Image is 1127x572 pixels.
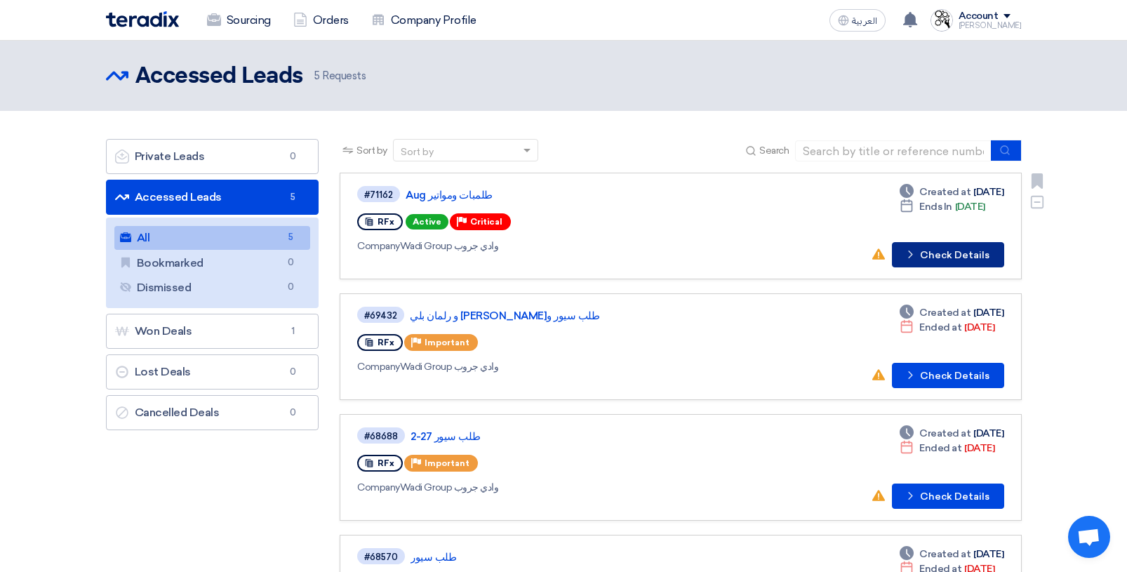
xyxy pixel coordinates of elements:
[106,354,319,390] a: Lost Deals0
[106,395,319,430] a: Cancelled Deals0
[900,547,1003,561] div: [DATE]
[919,547,971,561] span: Created at
[959,22,1022,29] div: [PERSON_NAME]
[900,426,1003,441] div: [DATE]
[364,311,397,320] div: #69432
[425,458,469,468] span: Important
[795,140,992,161] input: Search by title or reference number
[919,199,952,214] span: Ends In
[357,359,763,374] div: Wadi Group وادي جروب
[135,62,303,91] h2: Accessed Leads
[357,361,400,373] span: Company
[357,240,400,252] span: Company
[406,189,756,201] a: طلمبات ومواتير Aug
[892,242,1004,267] button: Check Details
[284,406,301,420] span: 0
[931,9,953,32] img: intergear_Trade_logo_1756409606822.jpg
[411,430,761,443] a: طلب سيور 27-2
[106,180,319,215] a: Accessed Leads5
[406,214,448,230] span: Active
[314,68,366,84] span: Requests
[106,11,179,27] img: Teradix logo
[900,441,994,455] div: [DATE]
[282,255,299,270] span: 0
[959,11,999,22] div: Account
[900,320,994,335] div: [DATE]
[401,145,434,159] div: Sort by
[114,226,311,250] a: All
[357,481,400,493] span: Company
[196,5,282,36] a: Sourcing
[364,432,398,441] div: #68688
[357,480,764,495] div: Wadi Group وادي جروب
[900,305,1003,320] div: [DATE]
[378,458,394,468] span: RFx
[114,251,311,275] a: Bookmarked
[284,190,301,204] span: 5
[356,143,387,158] span: Sort by
[106,139,319,174] a: Private Leads0
[282,280,299,295] span: 0
[425,338,469,347] span: Important
[919,185,971,199] span: Created at
[284,324,301,338] span: 1
[106,314,319,349] a: Won Deals1
[314,69,320,82] span: 5
[364,552,398,561] div: #68570
[410,310,761,322] a: طلب سيور و[PERSON_NAME] و رلمان بلي
[900,185,1003,199] div: [DATE]
[829,9,886,32] button: العربية
[360,5,488,36] a: Company Profile
[282,5,360,36] a: Orders
[1068,516,1110,558] a: Open chat
[919,426,971,441] span: Created at
[114,276,311,300] a: Dismissed
[852,16,877,26] span: العربية
[411,551,761,564] a: طلب سيور
[284,365,301,379] span: 0
[357,239,759,253] div: Wadi Group وادي جروب
[892,484,1004,509] button: Check Details
[364,190,393,199] div: #71162
[378,338,394,347] span: RFx
[892,363,1004,388] button: Check Details
[919,441,961,455] span: Ended at
[919,305,971,320] span: Created at
[759,143,789,158] span: Search
[282,230,299,245] span: 5
[378,217,394,227] span: RFx
[900,199,985,214] div: [DATE]
[919,320,961,335] span: Ended at
[284,149,301,164] span: 0
[470,217,502,227] span: Critical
